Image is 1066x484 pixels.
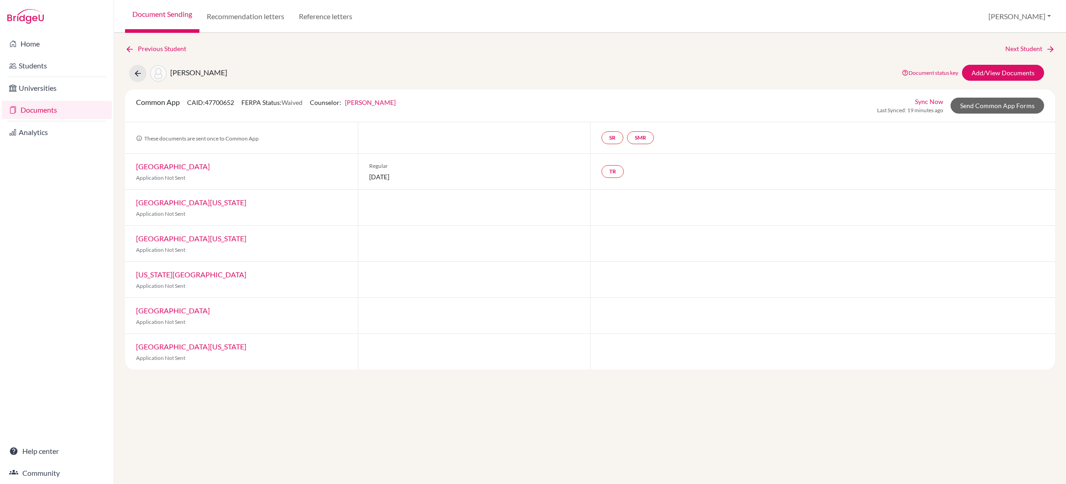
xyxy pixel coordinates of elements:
a: [PERSON_NAME] [345,99,396,106]
a: Document status key [902,69,958,76]
a: Add/View Documents [962,65,1044,81]
span: Counselor: [310,99,396,106]
span: Application Not Sent [136,282,185,289]
a: [GEOGRAPHIC_DATA][US_STATE] [136,234,246,243]
a: Analytics [2,123,112,141]
a: [GEOGRAPHIC_DATA] [136,162,210,171]
a: Home [2,35,112,53]
a: Help center [2,442,112,460]
a: Universities [2,79,112,97]
span: Regular [369,162,580,170]
span: Application Not Sent [136,354,185,361]
span: Last Synced: 19 minutes ago [877,106,943,114]
a: Documents [2,101,112,119]
span: These documents are sent once to Common App [136,135,259,142]
a: SR [601,131,623,144]
a: Send Common App Forms [951,98,1044,114]
a: [GEOGRAPHIC_DATA][US_STATE] [136,198,246,207]
span: CAID: 47700652 [187,99,234,106]
span: Application Not Sent [136,210,185,217]
a: Previous Student [125,44,193,54]
a: SMR [627,131,654,144]
a: [GEOGRAPHIC_DATA][US_STATE] [136,342,246,351]
a: Sync Now [915,97,943,106]
span: [PERSON_NAME] [170,68,227,77]
a: [GEOGRAPHIC_DATA] [136,306,210,315]
a: Community [2,464,112,482]
span: Application Not Sent [136,246,185,253]
span: Application Not Sent [136,318,185,325]
span: Waived [282,99,303,106]
img: Bridge-U [7,9,44,24]
span: [DATE] [369,172,580,182]
a: Students [2,57,112,75]
span: Application Not Sent [136,174,185,181]
a: [US_STATE][GEOGRAPHIC_DATA] [136,270,246,279]
a: TR [601,165,624,178]
a: Next Student [1005,44,1055,54]
span: Common App [136,98,180,106]
button: [PERSON_NAME] [984,8,1055,25]
span: FERPA Status: [241,99,303,106]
